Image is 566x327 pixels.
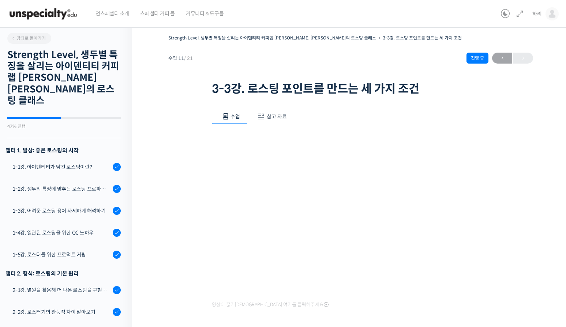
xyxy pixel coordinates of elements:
[5,145,121,155] h3: 챕터 1. 발상: 좋은 로스팅의 시작
[492,53,512,64] a: ←이전
[492,53,512,63] span: ←
[12,207,110,215] div: 1-3강. 어려운 로스팅 용어 자세하게 해석하기
[532,11,542,17] span: 하리
[12,229,110,237] div: 1-4강. 일관된 로스팅을 위한 QC 노하우
[12,286,110,294] div: 2-1강. 열원을 활용해 더 나은 로스팅을 구현하는 방법
[7,33,51,44] a: 강의로 돌아가기
[12,163,110,171] div: 1-1강. 아이덴티티가 담긴 로스팅이란?
[12,251,110,259] div: 1-5강. 로스터를 위한 프로덕트 커핑
[267,113,287,120] span: 참고 자료
[212,82,490,96] h1: 3-3강. 로스팅 포인트를 만드는 세 가지 조건
[466,53,488,64] div: 진행 중
[168,35,376,41] a: Strength Level, 생두별 특징을 살리는 아이덴티티 커피랩 [PERSON_NAME] [PERSON_NAME]의 로스팅 클래스
[5,269,121,278] div: 챕터 2. 형식: 로스팅의 기본 원리
[212,302,329,308] span: 영상이 끊기[DEMOGRAPHIC_DATA] 여기를 클릭해주세요
[383,35,462,41] a: 3-3강. 로스팅 포인트를 만드는 세 가지 조건
[7,124,121,129] div: 47% 진행
[7,49,121,106] h2: Strength Level, 생두별 특징을 살리는 아이덴티티 커피랩 [PERSON_NAME] [PERSON_NAME]의 로스팅 클래스
[12,185,110,193] div: 1-2강. 생두의 특징에 맞추는 로스팅 프로파일 'Stength Level'
[168,56,193,61] span: 수업 11
[12,308,110,316] div: 2-2강. 로스터기의 관능적 차이 알아보기
[11,35,46,41] span: 강의로 돌아가기
[184,55,193,61] span: / 21
[230,113,240,120] span: 수업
